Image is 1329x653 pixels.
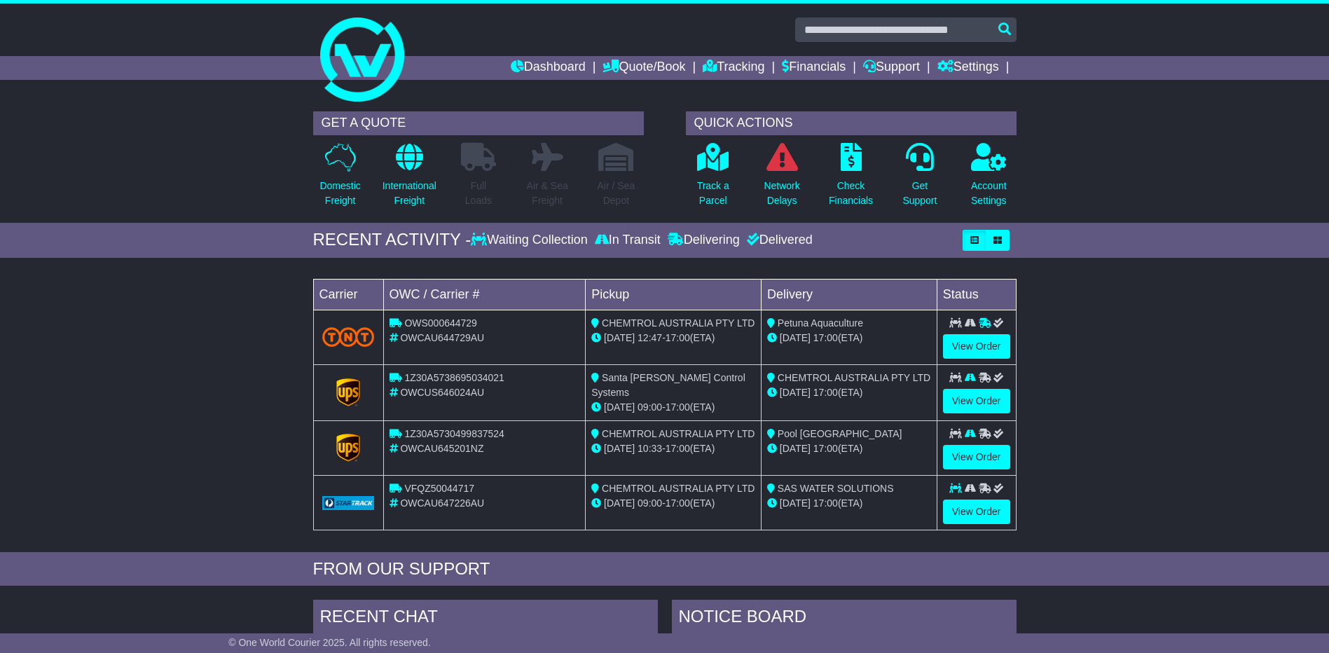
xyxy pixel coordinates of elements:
[383,179,436,208] p: International Freight
[666,497,690,509] span: 17:00
[228,637,431,648] span: © One World Courier 2025. All rights reserved.
[591,372,745,398] span: Santa [PERSON_NAME] Control Systems
[666,332,690,343] span: 17:00
[763,142,800,216] a: NetworkDelays
[703,56,764,80] a: Tracking
[664,233,743,248] div: Delivering
[743,233,813,248] div: Delivered
[404,428,504,439] span: 1Z30A5730499837524
[778,317,863,329] span: Petuna Aquaculture
[591,233,664,248] div: In Transit
[686,111,1017,135] div: QUICK ACTIONS
[666,443,690,454] span: 17:00
[666,401,690,413] span: 17:00
[604,332,635,343] span: [DATE]
[767,385,931,400] div: (ETA)
[400,443,483,454] span: OWCAU645201NZ
[937,279,1016,310] td: Status
[937,56,999,80] a: Settings
[813,387,838,398] span: 17:00
[767,331,931,345] div: (ETA)
[471,233,591,248] div: Waiting Collection
[943,445,1010,469] a: View Order
[778,372,930,383] span: CHEMTROL AUSTRALIA PTY LTD
[902,142,937,216] a: GetSupport
[322,496,375,510] img: GetCarrierServiceLogo
[313,279,383,310] td: Carrier
[602,56,685,80] a: Quote/Book
[780,443,811,454] span: [DATE]
[638,443,662,454] span: 10:33
[591,496,755,511] div: - (ETA)
[971,179,1007,208] p: Account Settings
[638,497,662,509] span: 09:00
[319,142,361,216] a: DomesticFreight
[313,600,658,638] div: RECENT CHAT
[970,142,1007,216] a: AccountSettings
[313,111,644,135] div: GET A QUOTE
[813,497,838,509] span: 17:00
[902,179,937,208] p: Get Support
[943,334,1010,359] a: View Order
[780,332,811,343] span: [DATE]
[604,497,635,509] span: [DATE]
[319,179,360,208] p: Domestic Freight
[511,56,586,80] a: Dashboard
[638,401,662,413] span: 09:00
[404,483,474,494] span: VFQZ50044717
[782,56,846,80] a: Financials
[780,387,811,398] span: [DATE]
[461,179,496,208] p: Full Loads
[382,142,437,216] a: InternationalFreight
[604,443,635,454] span: [DATE]
[697,179,729,208] p: Track a Parcel
[813,332,838,343] span: 17:00
[336,378,360,406] img: GetCarrierServiceLogo
[767,441,931,456] div: (ETA)
[780,497,811,509] span: [DATE]
[591,441,755,456] div: - (ETA)
[404,372,504,383] span: 1Z30A5738695034021
[383,279,586,310] td: OWC / Carrier #
[638,332,662,343] span: 12:47
[778,483,894,494] span: SAS WATER SOLUTIONS
[591,331,755,345] div: - (ETA)
[527,179,568,208] p: Air & Sea Freight
[602,317,755,329] span: CHEMTROL AUSTRALIA PTY LTD
[400,497,484,509] span: OWCAU647226AU
[591,400,755,415] div: - (ETA)
[604,401,635,413] span: [DATE]
[863,56,920,80] a: Support
[829,179,873,208] p: Check Financials
[313,559,1017,579] div: FROM OUR SUPPORT
[767,496,931,511] div: (ETA)
[400,387,484,398] span: OWCUS646024AU
[313,230,471,250] div: RECENT ACTIVITY -
[586,279,762,310] td: Pickup
[761,279,937,310] td: Delivery
[696,142,730,216] a: Track aParcel
[943,389,1010,413] a: View Order
[602,428,755,439] span: CHEMTROL AUSTRALIA PTY LTD
[322,327,375,346] img: TNT_Domestic.png
[602,483,755,494] span: CHEMTROL AUSTRALIA PTY LTD
[813,443,838,454] span: 17:00
[598,179,635,208] p: Air / Sea Depot
[778,428,902,439] span: Pool [GEOGRAPHIC_DATA]
[828,142,874,216] a: CheckFinancials
[336,434,360,462] img: GetCarrierServiceLogo
[404,317,477,329] span: OWS000644729
[943,500,1010,524] a: View Order
[764,179,799,208] p: Network Delays
[672,600,1017,638] div: NOTICE BOARD
[400,332,484,343] span: OWCAU644729AU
